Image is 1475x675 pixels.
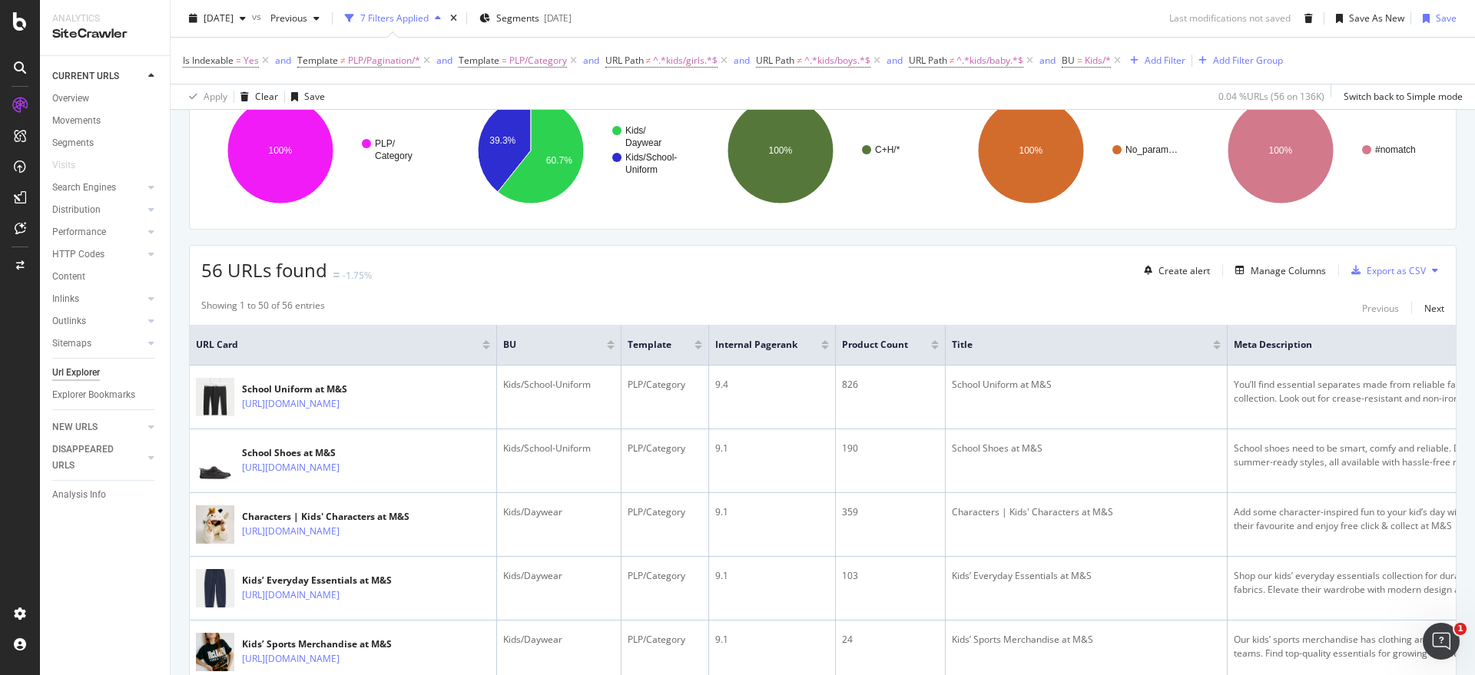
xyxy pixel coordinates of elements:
[196,338,479,352] span: URL Card
[715,442,829,455] div: 9.1
[489,135,515,146] text: 39.3%
[340,54,346,67] span: ≠
[52,224,106,240] div: Performance
[52,113,159,129] a: Movements
[52,224,144,240] a: Performance
[625,152,677,163] text: Kids/School-
[628,442,702,455] div: PLP/Category
[52,25,157,43] div: SiteCrawler
[503,442,615,455] div: Kids/School-Uniform
[909,54,947,67] span: URL Path
[52,313,86,329] div: Outlinks
[1218,90,1324,103] div: 0.04 % URLs ( 56 on 136K )
[52,419,98,435] div: NEW URLS
[653,50,718,71] span: ^.*kids/girls.*$
[952,442,1221,455] div: School Shoes at M&S
[503,338,584,352] span: BU
[333,273,340,277] img: Equal
[52,269,85,285] div: Content
[715,338,798,352] span: Internal Pagerank
[52,442,130,474] div: DISAPPEARED URLS
[348,50,420,71] span: PLP/Pagination/*
[769,145,793,156] text: 100%
[756,54,794,67] span: URL Path
[875,144,900,155] text: C+H/*
[447,11,460,26] div: times
[956,50,1023,71] span: ^.*kids/baby.*$
[628,633,702,647] div: PLP/Category
[1349,12,1404,25] div: Save As New
[375,151,413,161] text: Category
[1158,264,1210,277] div: Create alert
[196,564,234,614] img: main image
[52,157,75,174] div: Visits
[952,505,1221,519] div: Characters | Kids' Characters at M&S
[452,84,691,217] div: A chart.
[196,500,234,550] img: main image
[242,637,406,651] div: Kids’ Sports Merchandise at M&S
[242,510,409,524] div: Characters | Kids' Characters at M&S
[842,569,939,583] div: 103
[503,633,615,647] div: Kids/Daywear
[1229,261,1326,280] button: Manage Columns
[1192,51,1283,70] button: Add Filter Group
[1417,6,1457,31] button: Save
[1039,54,1056,67] div: and
[183,54,234,67] span: Is Indexable
[625,164,658,175] text: Uniform
[52,487,106,503] div: Analysis Info
[950,54,955,67] span: ≠
[503,505,615,519] div: Kids/Daywear
[1375,144,1416,155] text: #nomatch
[255,90,278,103] div: Clear
[52,202,101,218] div: Distribution
[52,247,104,263] div: HTTP Codes
[183,6,252,31] button: [DATE]
[583,53,599,68] button: and
[1213,54,1283,67] div: Add Filter Group
[952,378,1221,392] div: School Uniform at M&S
[201,257,327,283] span: 56 URLs found
[646,54,651,67] span: ≠
[196,436,234,486] img: main image
[242,587,340,603] a: [URL][DOMAIN_NAME]
[628,378,702,392] div: PLP/Category
[52,387,159,403] a: Explorer Bookmarks
[52,387,135,403] div: Explorer Bookmarks
[1367,264,1426,277] div: Export as CSV
[887,53,903,68] button: and
[52,91,159,107] a: Overview
[545,155,572,166] text: 60.7%
[701,84,941,217] svg: A chart.
[459,54,499,67] span: Template
[242,651,340,667] a: [URL][DOMAIN_NAME]
[1125,144,1178,155] text: No_param…
[204,90,227,103] div: Apply
[52,202,144,218] a: Distribution
[201,84,441,217] svg: A chart.
[628,505,702,519] div: PLP/Category
[343,269,372,282] div: -1.75%
[952,84,1192,217] svg: A chart.
[473,6,578,31] button: Segments[DATE]
[952,569,1221,583] div: Kids’ Everyday Essentials at M&S
[52,487,159,503] a: Analysis Info
[1454,623,1467,635] span: 1
[236,54,241,67] span: =
[52,336,144,352] a: Sitemaps
[1436,12,1457,25] div: Save
[1202,84,1441,217] svg: A chart.
[52,113,101,129] div: Movements
[436,53,452,68] button: and
[509,50,567,71] span: PLP/Category
[734,54,750,67] div: and
[1345,258,1426,283] button: Export as CSV
[1330,6,1404,31] button: Save As New
[1077,54,1082,67] span: =
[1251,264,1326,277] div: Manage Columns
[285,84,325,109] button: Save
[52,68,144,84] a: CURRENT URLS
[1085,50,1111,71] span: Kids/*
[502,54,507,67] span: =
